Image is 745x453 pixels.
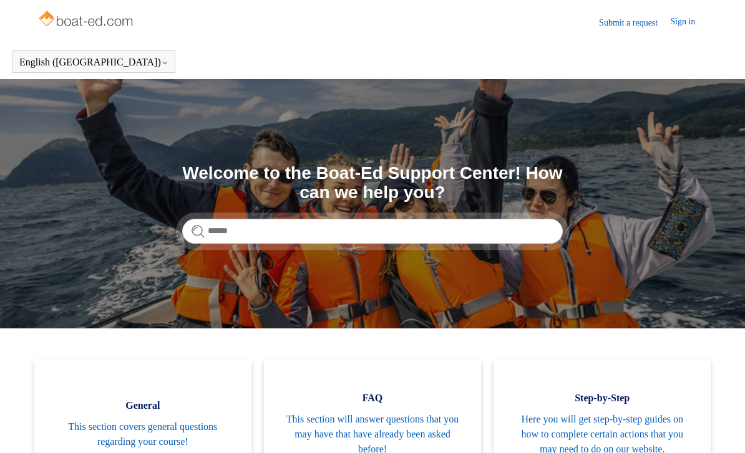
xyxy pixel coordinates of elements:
[53,419,233,449] span: This section covers general questions regarding your course!
[37,7,137,32] img: Boat-Ed Help Center home page
[283,391,462,406] span: FAQ
[599,16,670,29] a: Submit a request
[182,164,563,203] h1: Welcome to the Boat-Ed Support Center! How can we help you?
[512,391,692,406] span: Step-by-Step
[670,15,708,30] a: Sign in
[182,219,563,244] input: Search
[53,398,233,413] span: General
[19,57,168,68] button: English ([GEOGRAPHIC_DATA])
